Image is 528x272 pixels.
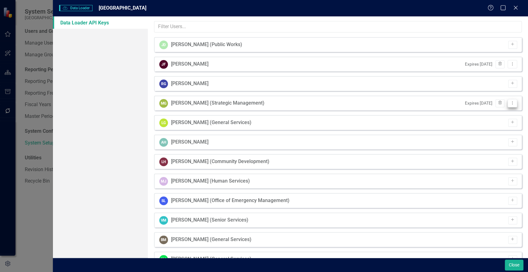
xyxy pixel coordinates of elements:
[159,80,168,88] div: RG
[159,41,168,49] div: JD
[171,236,251,243] div: [PERSON_NAME] (General Services)
[159,60,168,69] div: JF
[171,41,242,48] div: [PERSON_NAME] (Public Works)
[154,21,522,32] input: Filter Users...
[159,158,168,166] div: LH
[171,100,264,107] div: [PERSON_NAME] (Strategic Management)
[465,61,492,67] small: Expires [DATE]
[159,255,168,264] div: BM
[159,138,168,147] div: AH
[465,100,492,106] small: Expires [DATE]
[53,16,148,29] a: Data Loader API Keys
[171,80,208,87] div: [PERSON_NAME]
[59,5,92,11] span: Data Loader
[171,256,251,263] div: [PERSON_NAME] (General Services)
[171,61,208,68] div: [PERSON_NAME]
[159,235,168,244] div: BM
[159,216,168,225] div: VM
[171,178,250,185] div: [PERSON_NAME] (Human Services)
[505,260,523,270] button: Close
[171,139,208,146] div: [PERSON_NAME]
[99,5,146,11] span: [GEOGRAPHIC_DATA]
[171,217,248,224] div: [PERSON_NAME] (Senior Services)
[171,119,251,126] div: [PERSON_NAME] (General Services)
[171,158,269,165] div: [PERSON_NAME] (Community Development)
[159,99,168,108] div: MG
[171,197,290,204] div: [PERSON_NAME] (Office of Emergency Management)
[159,177,168,186] div: MJ
[159,196,168,205] div: SL
[159,119,168,127] div: LG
